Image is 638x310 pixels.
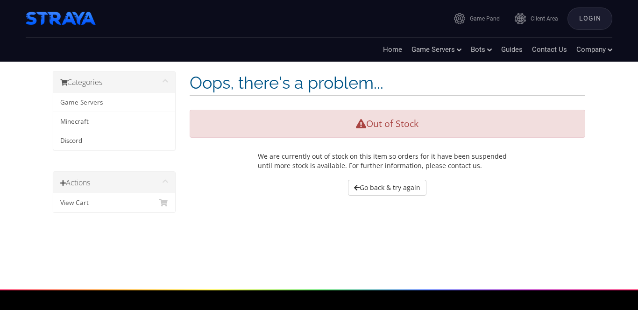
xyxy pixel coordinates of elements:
h3: Actions [60,176,168,189]
a: Guides [501,45,523,55]
p: We are currently out of stock on this item so orders for it have been suspended until more stock ... [258,152,517,170]
div: Out of Stock [190,110,586,138]
a: Bots [471,45,492,55]
a: Login [567,7,612,30]
a: Client Area [515,13,558,24]
img: icon [454,13,465,24]
img: icon [515,13,526,24]
h3: Categories [60,76,168,88]
a: Company [576,45,612,55]
a: Discord [53,131,175,150]
a: Go back & try again [348,180,426,196]
a: Home [383,45,402,55]
a: Contact Us [532,45,567,55]
a: Game Panel [454,13,501,24]
span: Game Panel [470,15,501,23]
a: Game Servers [53,93,175,112]
h1: Oops, there's a problem... [190,71,586,96]
img: Straya Hosting [26,7,96,30]
a: Game Servers [411,45,461,55]
a: View Cart [53,193,175,212]
span: Client Area [531,15,558,23]
a: Minecraft [53,112,175,131]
